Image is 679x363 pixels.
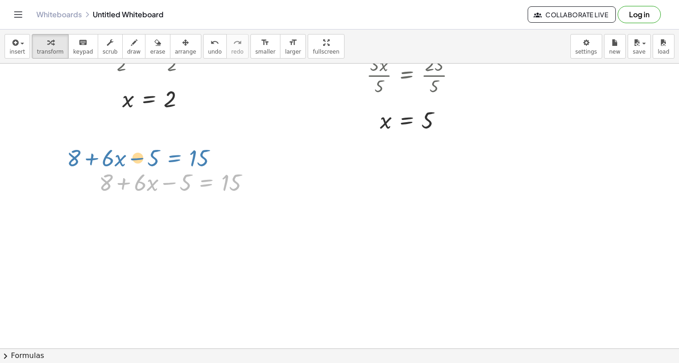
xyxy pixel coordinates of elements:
span: new [609,49,620,55]
span: insert [10,49,25,55]
button: new [604,34,626,59]
button: format_sizelarger [280,34,306,59]
span: save [633,49,645,55]
button: insert [5,34,30,59]
span: keypad [73,49,93,55]
span: larger [285,49,301,55]
span: load [658,49,669,55]
button: erase [145,34,170,59]
button: draw [122,34,146,59]
i: keyboard [79,37,87,48]
i: undo [210,37,219,48]
button: save [628,34,651,59]
button: keyboardkeypad [68,34,98,59]
span: Collaborate Live [535,10,608,19]
button: undoundo [203,34,227,59]
button: fullscreen [308,34,344,59]
button: transform [32,34,69,59]
span: undo [208,49,222,55]
i: redo [233,37,242,48]
span: arrange [175,49,196,55]
button: scrub [98,34,123,59]
i: format_size [261,37,270,48]
span: draw [127,49,141,55]
span: erase [150,49,165,55]
a: Whiteboards [36,10,82,19]
span: smaller [255,49,275,55]
button: settings [570,34,602,59]
button: redoredo [226,34,249,59]
button: Log in [618,6,661,23]
button: load [653,34,674,59]
span: fullscreen [313,49,339,55]
span: transform [37,49,64,55]
i: format_size [289,37,297,48]
button: Toggle navigation [11,7,25,22]
button: Collaborate Live [528,6,616,23]
span: scrub [103,49,118,55]
span: settings [575,49,597,55]
span: redo [231,49,244,55]
button: arrange [170,34,201,59]
button: format_sizesmaller [250,34,280,59]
